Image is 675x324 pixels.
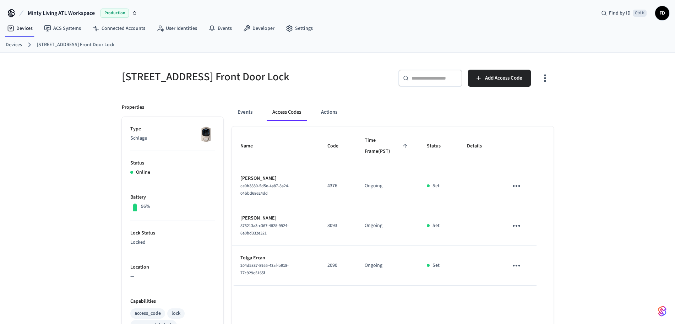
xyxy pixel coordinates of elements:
[130,264,215,271] p: Location
[427,141,450,152] span: Status
[468,70,531,87] button: Add Access Code
[658,306,666,317] img: SeamLogoGradient.69752ec5.svg
[467,141,491,152] span: Details
[327,222,348,229] p: 3093
[232,104,554,121] div: ant example
[130,273,215,280] p: —
[151,22,203,35] a: User Identities
[130,160,215,167] p: Status
[240,175,311,182] p: [PERSON_NAME]
[37,41,114,49] a: [STREET_ADDRESS] Front Door Lock
[356,166,418,206] td: Ongoing
[656,7,669,20] span: FD
[141,203,150,210] p: 96%
[240,254,311,262] p: Tolga Ercan
[240,141,262,152] span: Name
[240,263,289,276] span: 204d5887-8955-43af-b918-77c929c5165f
[87,22,151,35] a: Connected Accounts
[432,262,440,269] p: Set
[100,9,129,18] span: Production
[327,262,348,269] p: 2090
[172,310,180,317] div: lock
[365,135,410,157] span: Time Frame(PST)
[130,298,215,305] p: Capabilities
[240,183,289,196] span: ce0b3880-5d5e-4a87-8a24-04bbd68624dd
[240,215,311,222] p: [PERSON_NAME]
[135,310,161,317] div: access_code
[130,194,215,201] p: Battery
[130,229,215,237] p: Lock Status
[327,141,348,152] span: Code
[267,104,307,121] button: Access Codes
[633,10,647,17] span: Ctrl K
[122,104,144,111] p: Properties
[6,41,22,49] a: Devices
[238,22,280,35] a: Developer
[432,182,440,190] p: Set
[1,22,38,35] a: Devices
[130,239,215,246] p: Locked
[232,126,554,286] table: sticky table
[232,104,258,121] button: Events
[130,135,215,142] p: Schlage
[280,22,319,35] a: Settings
[28,9,95,17] span: Minty Living ATL Workspace
[38,22,87,35] a: ACS Systems
[432,222,440,229] p: Set
[136,169,150,176] p: Online
[327,182,348,190] p: 4376
[356,206,418,246] td: Ongoing
[203,22,238,35] a: Events
[485,74,522,83] span: Add Access Code
[356,246,418,286] td: Ongoing
[197,125,215,143] img: Schlage Sense Smart Deadbolt with Camelot Trim, Front
[315,104,343,121] button: Actions
[130,125,215,133] p: Type
[655,6,669,20] button: FD
[240,223,289,236] span: 875213a3-c367-4828-9924-6a0bd332e321
[122,70,333,84] h5: [STREET_ADDRESS] Front Door Lock
[609,10,631,17] span: Find by ID
[595,7,652,20] div: Find by IDCtrl K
